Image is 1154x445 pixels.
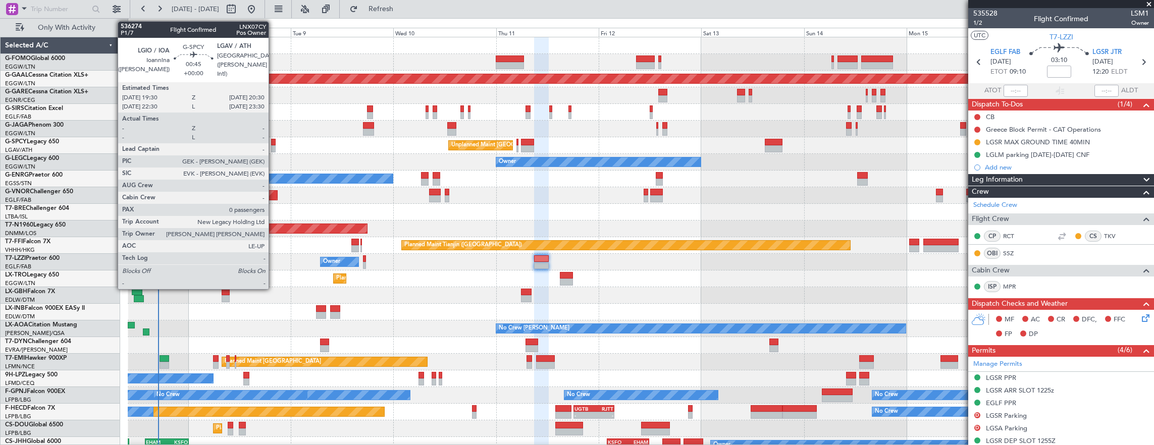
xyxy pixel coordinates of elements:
[5,305,85,311] a: LX-INBFalcon 900EX EASy II
[5,172,29,178] span: G-ENRG
[159,239,182,245] div: LIEO
[1029,329,1038,340] span: DP
[985,163,1149,172] div: Add new
[5,329,65,337] a: [PERSON_NAME]/QSA
[990,57,1011,67] span: [DATE]
[146,439,167,445] div: EHAM
[451,138,615,153] div: Unplanned Maint [GEOGRAPHIC_DATA] ([PERSON_NAME] Intl)
[1092,57,1113,67] span: [DATE]
[5,189,73,195] a: G-VNORChallenger 650
[1057,315,1065,325] span: CR
[5,363,35,370] a: LFMN/NCE
[5,405,27,411] span: F-HECD
[990,47,1020,58] span: EGLF FAB
[5,189,30,195] span: G-VNOR
[5,339,71,345] a: T7-DYNChallenger 604
[5,63,35,71] a: EGGW/LTN
[1104,232,1127,241] a: TKV
[1005,315,1014,325] span: MF
[5,89,28,95] span: G-GARE
[5,255,26,261] span: T7-LZZI
[336,271,402,286] div: Planned Maint Dusseldorf
[701,28,804,37] div: Sat 13
[404,238,522,253] div: Planned Maint Tianjin ([GEOGRAPHIC_DATA])
[986,138,1090,146] div: LGSR MAX GROUND TIME 40MIN
[1050,32,1073,42] span: T7-LZZI
[188,28,291,37] div: Mon 8
[1034,14,1088,24] div: Flight Confirmed
[5,55,31,62] span: G-FOMO
[172,5,219,14] span: [DATE] - [DATE]
[5,413,31,420] a: LFPB/LBG
[5,139,59,145] a: G-SPCYLegacy 650
[1082,315,1097,325] span: DFC,
[85,28,188,37] div: Sun 7
[323,254,340,269] div: Owner
[1003,232,1026,241] a: RCT
[628,439,648,445] div: EHAM
[986,399,1016,407] div: EGLF PPR
[5,222,33,228] span: T7-N1960
[5,379,34,387] a: LFMD/CEQ
[972,99,1023,110] span: Dispatch To-Dos
[5,246,35,254] a: VHHH/HKG
[608,439,628,445] div: KSFO
[5,313,35,320] a: EDLW/DTM
[1092,47,1122,58] span: LGSR JTR
[974,412,980,418] button: D
[5,222,66,228] a: T7-N1960Legacy 650
[972,265,1010,276] span: Cabin Crew
[499,154,516,170] div: Owner
[5,355,25,361] span: T7-EMI
[5,422,29,428] span: CS-DOU
[984,231,1001,242] div: CP
[599,28,701,37] div: Fri 12
[1131,19,1149,27] span: Owner
[5,105,24,112] span: G-SIRS
[5,429,31,437] a: LFPB/LBG
[5,239,23,245] span: T7-FFI
[5,180,32,187] a: EGSS/STN
[5,422,63,428] a: CS-DOUGlobal 6500
[986,424,1027,432] div: LGSA Parking
[986,373,1016,382] div: LGSR PPR
[499,321,569,336] div: No Crew [PERSON_NAME]
[972,213,1009,225] span: Flight Crew
[5,172,63,178] a: G-ENRGPraetor 600
[5,122,64,128] a: G-JAGAPhenom 300
[984,248,1001,259] div: OBI
[496,28,599,37] div: Thu 11
[167,439,188,445] div: KSFO
[5,305,25,311] span: LX-INB
[5,230,36,237] a: DNMM/LOS
[1010,67,1026,77] span: 09:10
[5,396,31,404] a: LFPB/LBG
[804,28,907,37] div: Sun 14
[907,28,1009,37] div: Mon 15
[594,406,613,412] div: RJTT
[973,359,1022,369] a: Manage Permits
[1051,55,1067,66] span: 03:10
[972,345,995,357] span: Permits
[973,8,998,19] span: 535528
[1118,99,1132,109] span: (1/4)
[973,19,998,27] span: 1/2
[130,20,147,29] div: [DATE]
[5,55,65,62] a: G-FOMOGlobal 6000
[5,122,28,128] span: G-JAGA
[5,146,32,154] a: LGAV/ATH
[1118,345,1132,355] span: (4/6)
[5,388,27,395] span: F-GPNJ
[986,411,1027,420] div: LGSR Parking
[594,412,613,418] div: -
[1003,249,1026,258] a: SSZ
[11,20,110,36] button: Only With Activity
[1031,315,1040,325] span: AC
[984,281,1001,292] div: ISP
[159,246,182,252] div: -
[5,372,58,378] a: 9H-LPZLegacy 500
[5,130,35,137] a: EGGW/LTN
[5,405,55,411] a: F-HECDFalcon 7X
[393,28,496,37] div: Wed 10
[984,86,1001,96] span: ATOT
